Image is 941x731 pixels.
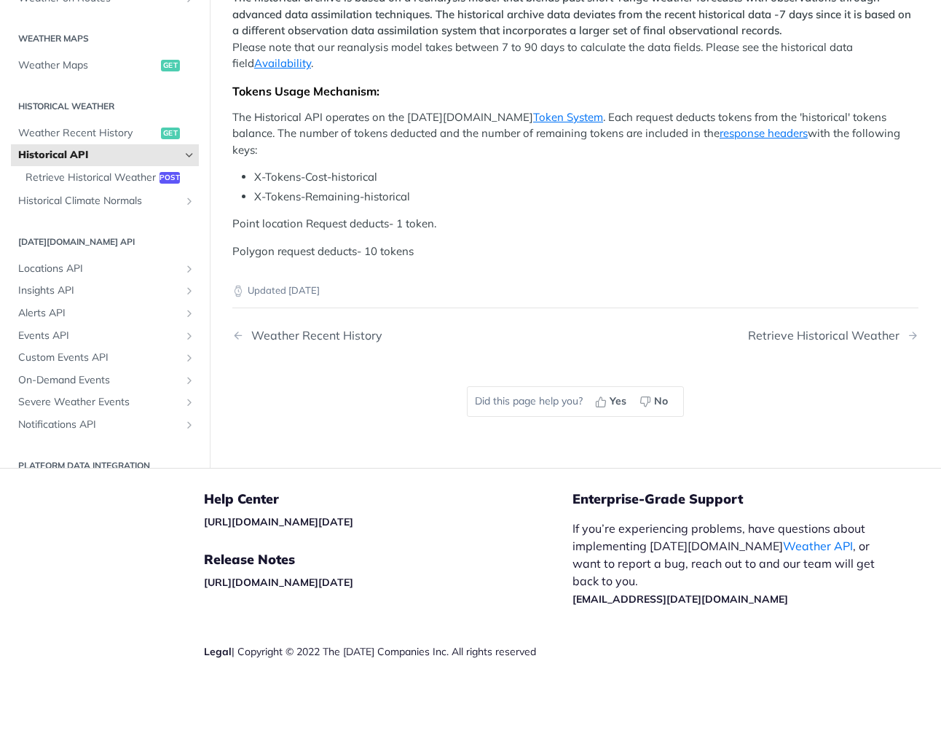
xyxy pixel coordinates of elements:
button: Show subpages for Insights API [184,285,195,297]
button: Show subpages for Alerts API [184,308,195,319]
a: [EMAIL_ADDRESS][DATE][DOMAIN_NAME] [572,593,788,606]
span: Historical API [18,148,180,163]
a: Weather Recent Historyget [11,122,199,144]
div: Retrieve Historical Weather [748,329,907,343]
span: Locations API [18,262,180,276]
a: Alerts APIShow subpages for Alerts API [11,302,199,324]
button: Show subpages for On-Demand Events [184,375,195,386]
li: X-Tokens-Remaining-historical [254,189,918,206]
span: post [160,172,180,184]
h5: Enterprise-Grade Support [572,490,904,508]
span: Historical Climate Normals [18,194,180,208]
a: Next Page: Retrieve Historical Weather [748,329,918,343]
a: Historical APIHide subpages for Historical API [11,144,199,166]
a: On-Demand EventsShow subpages for On-Demand Events [11,370,199,391]
button: Show subpages for Historical Climate Normals [184,195,195,207]
span: Retrieve Historical Weather [25,171,156,185]
span: Alerts API [18,306,180,321]
button: Show subpages for Custom Events API [184,352,195,364]
span: Weather Maps [18,58,157,73]
h2: Platform DATA integration [11,458,199,472]
span: Weather Recent History [18,125,157,140]
p: Updated [DATE] [232,284,918,298]
a: Custom Events APIShow subpages for Custom Events API [11,347,199,369]
li: X-Tokens-Cost-historical [254,169,918,186]
button: Yes [590,391,634,413]
span: Insights API [18,284,180,298]
div: Tokens Usage Mechanism: [232,84,918,98]
span: get [161,127,180,138]
span: Notifications API [18,418,180,432]
h5: Release Notes [204,551,572,568]
button: Show subpages for Severe Weather Events [184,396,195,408]
p: Point location Request deducts- 1 token. [232,216,918,232]
p: The Historical API operates on the [DATE][DOMAIN_NAME] . Each request deducts tokens from the 'hi... [232,109,918,159]
button: Show subpages for Events API [184,330,195,342]
button: Hide subpages for Historical API [184,149,195,161]
button: No [634,391,676,413]
span: Yes [610,394,626,409]
div: | Copyright © 2022 The [DATE] Companies Inc. All rights reserved [204,644,572,659]
a: Legal [204,645,232,658]
a: Weather API [783,539,853,553]
a: Locations APIShow subpages for Locations API [11,258,199,280]
span: No [654,394,668,409]
a: Retrieve Historical Weatherpost [18,167,199,189]
span: Severe Weather Events [18,395,180,410]
button: Show subpages for Locations API [184,263,195,275]
a: [URL][DOMAIN_NAME][DATE] [204,515,353,528]
h2: Weather Maps [11,32,199,45]
h5: Help Center [204,490,572,508]
p: Polygon request deducts- 10 tokens [232,243,918,260]
a: Previous Page: Weather Recent History [232,329,527,343]
a: Notifications APIShow subpages for Notifications API [11,414,199,436]
a: response headers [720,126,808,140]
a: Weather Mapsget [11,55,199,77]
button: Show subpages for Notifications API [184,419,195,431]
div: Weather Recent History [244,329,382,343]
h2: Historical Weather [11,100,199,113]
nav: Pagination Controls [232,314,918,357]
a: Availability [254,56,311,70]
h2: [DATE][DOMAIN_NAME] API [11,235,199,249]
a: Insights APIShow subpages for Insights API [11,280,199,302]
a: Events APIShow subpages for Events API [11,325,199,347]
a: Severe Weather EventsShow subpages for Severe Weather Events [11,391,199,413]
a: Token System [533,110,603,124]
span: Custom Events API [18,351,180,365]
span: Events API [18,329,180,343]
a: Historical Climate NormalsShow subpages for Historical Climate Normals [11,190,199,212]
p: If you’re experiencing problems, have questions about implementing [DATE][DOMAIN_NAME] , or want ... [572,520,881,607]
a: [URL][DOMAIN_NAME][DATE] [204,576,353,589]
span: On-Demand Events [18,373,180,388]
span: get [161,60,180,71]
div: Did this page help you? [467,386,684,417]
